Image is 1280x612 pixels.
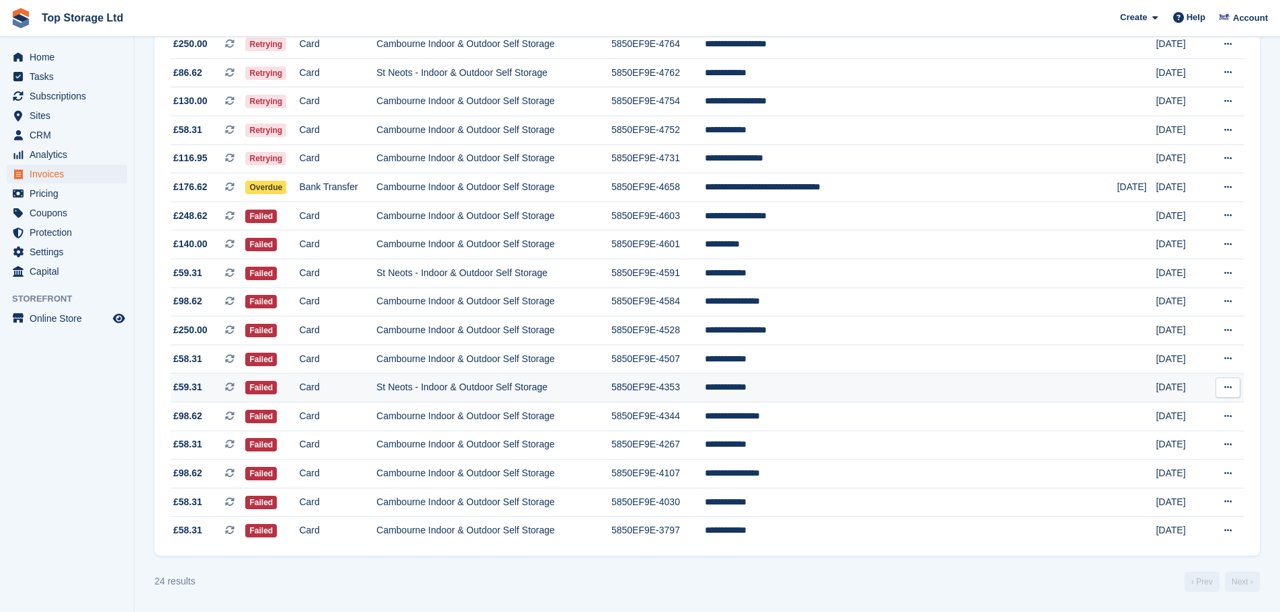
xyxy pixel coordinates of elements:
[376,144,611,173] td: Cambourne Indoor & Outdoor Self Storage
[376,374,611,402] td: St Neots - Indoor & Outdoor Self Storage
[7,223,127,242] a: menu
[30,87,110,105] span: Subscriptions
[299,402,376,431] td: Card
[173,437,202,451] span: £58.31
[111,310,127,326] a: Preview store
[299,288,376,316] td: Card
[245,295,277,308] span: Failed
[611,230,705,259] td: 5850EF9E-4601
[1156,345,1206,374] td: [DATE]
[245,267,277,280] span: Failed
[7,48,127,67] a: menu
[173,352,202,366] span: £58.31
[299,173,376,202] td: Bank Transfer
[1218,11,1231,24] img: Sam Topham
[30,204,110,222] span: Coupons
[376,202,611,230] td: Cambourne Indoor & Outdoor Self Storage
[245,152,286,165] span: Retrying
[1185,572,1220,592] a: Previous
[1156,58,1206,87] td: [DATE]
[1225,572,1260,592] a: Next
[7,87,127,105] a: menu
[245,410,277,423] span: Failed
[173,523,202,537] span: £58.31
[245,324,277,337] span: Failed
[173,123,202,137] span: £58.31
[1156,259,1206,288] td: [DATE]
[1156,517,1206,545] td: [DATE]
[173,66,202,80] span: £86.62
[611,288,705,316] td: 5850EF9E-4584
[611,87,705,116] td: 5850EF9E-4754
[30,106,110,125] span: Sites
[245,210,277,223] span: Failed
[376,488,611,517] td: Cambourne Indoor & Outdoor Self Storage
[7,243,127,261] a: menu
[299,345,376,374] td: Card
[7,145,127,164] a: menu
[299,431,376,460] td: Card
[30,126,110,144] span: CRM
[7,67,127,86] a: menu
[376,259,611,288] td: St Neots - Indoor & Outdoor Self Storage
[1233,11,1268,25] span: Account
[7,165,127,183] a: menu
[173,380,202,394] span: £59.31
[1156,87,1206,116] td: [DATE]
[30,223,110,242] span: Protection
[173,466,202,480] span: £98.62
[173,237,208,251] span: £140.00
[1156,374,1206,402] td: [DATE]
[299,58,376,87] td: Card
[1156,116,1206,145] td: [DATE]
[611,316,705,345] td: 5850EF9E-4528
[299,30,376,59] td: Card
[173,323,208,337] span: £250.00
[611,30,705,59] td: 5850EF9E-4764
[611,345,705,374] td: 5850EF9E-4507
[173,495,202,509] span: £58.31
[173,209,208,223] span: £248.62
[245,67,286,80] span: Retrying
[299,374,376,402] td: Card
[1156,316,1206,345] td: [DATE]
[376,173,611,202] td: Cambourne Indoor & Outdoor Self Storage
[245,467,277,480] span: Failed
[376,87,611,116] td: Cambourne Indoor & Outdoor Self Storage
[376,316,611,345] td: Cambourne Indoor & Outdoor Self Storage
[245,38,286,51] span: Retrying
[7,106,127,125] a: menu
[30,243,110,261] span: Settings
[376,288,611,316] td: Cambourne Indoor & Outdoor Self Storage
[7,126,127,144] a: menu
[1182,572,1263,592] nav: Page
[611,517,705,545] td: 5850EF9E-3797
[30,67,110,86] span: Tasks
[299,316,376,345] td: Card
[611,173,705,202] td: 5850EF9E-4658
[299,460,376,488] td: Card
[611,202,705,230] td: 5850EF9E-4603
[245,496,277,509] span: Failed
[245,381,277,394] span: Failed
[299,488,376,517] td: Card
[245,353,277,366] span: Failed
[30,165,110,183] span: Invoices
[30,262,110,281] span: Capital
[245,95,286,108] span: Retrying
[155,574,196,588] div: 24 results
[173,94,208,108] span: £130.00
[173,266,202,280] span: £59.31
[611,116,705,145] td: 5850EF9E-4752
[173,409,202,423] span: £98.62
[245,438,277,451] span: Failed
[1117,173,1156,202] td: [DATE]
[173,294,202,308] span: £98.62
[36,7,128,29] a: Top Storage Ltd
[30,184,110,203] span: Pricing
[245,181,286,194] span: Overdue
[12,292,134,306] span: Storefront
[173,151,208,165] span: £116.95
[7,184,127,203] a: menu
[1156,202,1206,230] td: [DATE]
